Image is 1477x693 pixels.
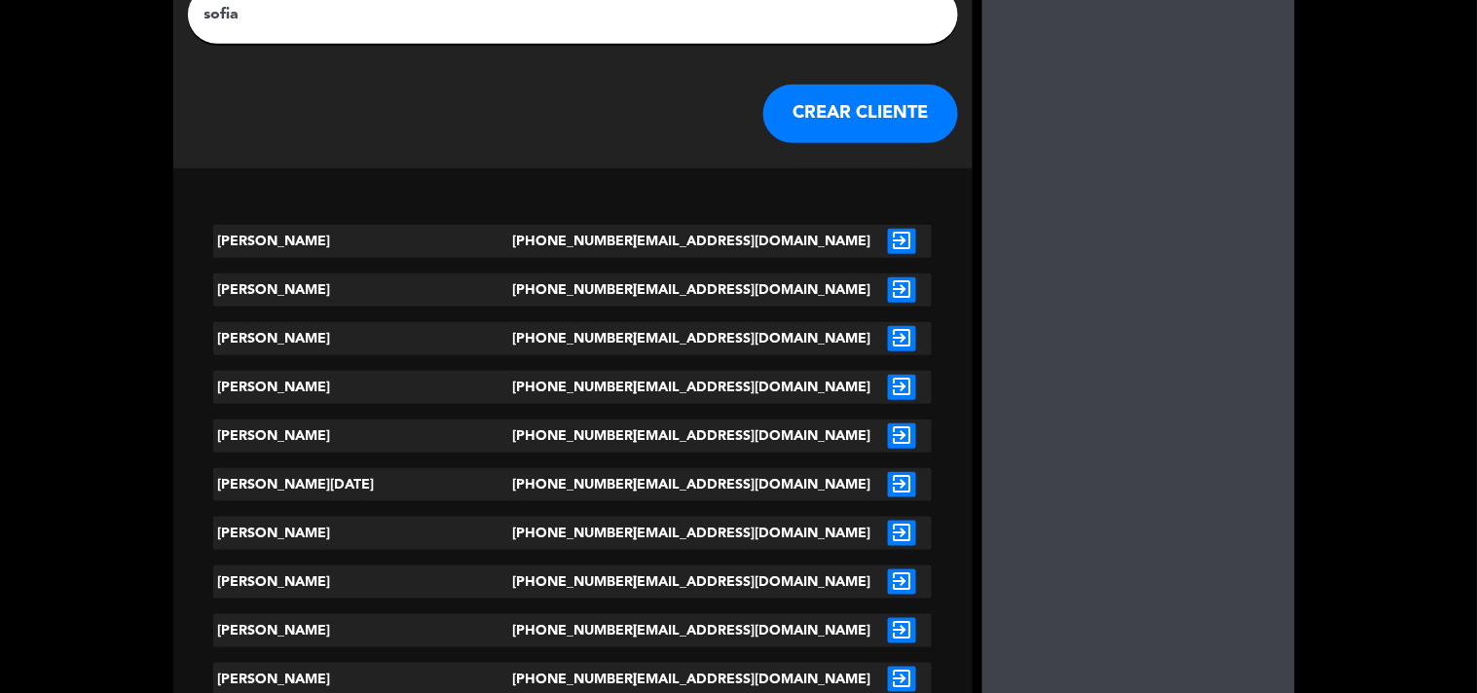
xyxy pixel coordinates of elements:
[763,85,958,143] button: CREAR CLIENTE
[633,419,872,453] div: [EMAIL_ADDRESS][DOMAIN_NAME]
[512,225,632,258] div: [PHONE_NUMBER]
[888,667,916,692] i: exit_to_app
[888,569,916,595] i: exit_to_app
[512,565,632,599] div: [PHONE_NUMBER]
[512,371,632,404] div: [PHONE_NUMBER]
[213,517,513,550] div: [PERSON_NAME]
[633,468,872,501] div: [EMAIL_ADDRESS][DOMAIN_NAME]
[213,614,513,647] div: [PERSON_NAME]
[888,618,916,643] i: exit_to_app
[888,472,916,497] i: exit_to_app
[888,423,916,449] i: exit_to_app
[633,371,872,404] div: [EMAIL_ADDRESS][DOMAIN_NAME]
[633,322,872,355] div: [EMAIL_ADDRESS][DOMAIN_NAME]
[213,565,513,599] div: [PERSON_NAME]
[213,274,513,307] div: [PERSON_NAME]
[512,274,632,307] div: [PHONE_NUMBER]
[888,229,916,254] i: exit_to_app
[633,274,872,307] div: [EMAIL_ADDRESS][DOMAIN_NAME]
[213,371,513,404] div: [PERSON_NAME]
[213,225,513,258] div: [PERSON_NAME]
[888,326,916,351] i: exit_to_app
[633,565,872,599] div: [EMAIL_ADDRESS][DOMAIN_NAME]
[512,468,632,501] div: [PHONE_NUMBER]
[888,277,916,303] i: exit_to_app
[213,468,513,501] div: [PERSON_NAME][DATE]
[213,322,513,355] div: [PERSON_NAME]
[888,375,916,400] i: exit_to_app
[512,419,632,453] div: [PHONE_NUMBER]
[512,322,632,355] div: [PHONE_NUMBER]
[888,521,916,546] i: exit_to_app
[633,225,872,258] div: [EMAIL_ADDRESS][DOMAIN_NAME]
[203,1,943,28] input: Escriba nombre, correo electrónico o número de teléfono...
[213,419,513,453] div: [PERSON_NAME]
[512,517,632,550] div: [PHONE_NUMBER]
[633,614,872,647] div: [EMAIL_ADDRESS][DOMAIN_NAME]
[512,614,632,647] div: [PHONE_NUMBER]
[633,517,872,550] div: [EMAIL_ADDRESS][DOMAIN_NAME]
